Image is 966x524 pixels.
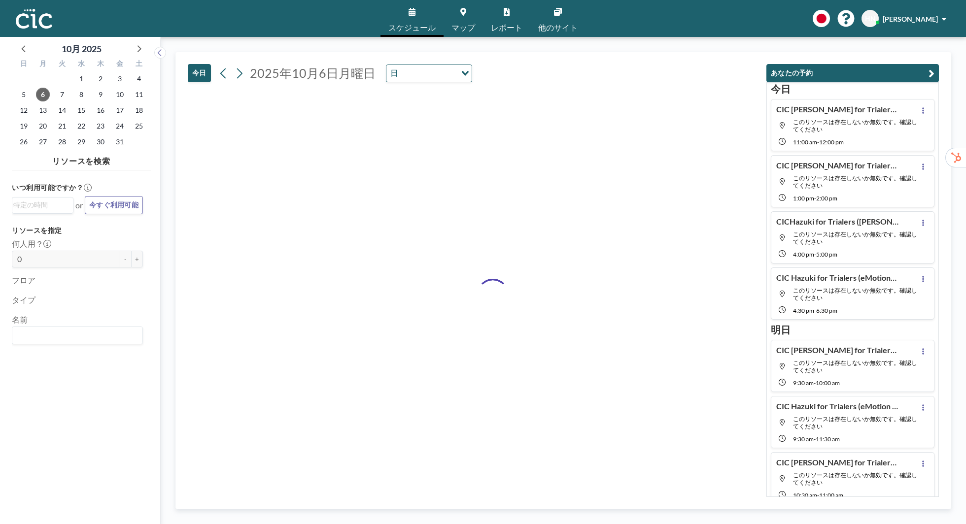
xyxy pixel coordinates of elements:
span: 2025年10月13日月曜日 [36,103,50,117]
h4: CIC [PERSON_NAME] for Trialers (フューチャー様)の予約 [776,458,899,467]
span: レポート [491,24,522,32]
span: 2025年10月17日金曜日 [113,103,127,117]
span: - [814,195,816,202]
div: Search for option [12,197,73,212]
span: 4:00 PM [793,251,814,258]
span: 2025年10月12日日曜日 [17,103,31,117]
div: 金 [110,58,129,71]
span: 2025年10月30日木曜日 [94,135,107,149]
span: - [814,435,816,443]
span: 2025年10月28日火曜日 [55,135,69,149]
span: このリソースは存在しないか無効です。確認してください [793,287,917,301]
span: このリソースは存在しないか無効です。確認してください [793,415,917,430]
button: - [119,251,131,267]
span: 2025年10月18日土曜日 [132,103,146,117]
input: Search for option [401,67,455,80]
label: タイプ [12,295,35,305]
span: 4:30 PM [793,307,814,314]
span: マップ [451,24,475,32]
span: 2025年10月5日日曜日 [17,88,31,101]
span: 2025年10月4日土曜日 [132,72,146,86]
span: - [814,379,816,387]
span: - [814,307,816,314]
h3: 明日 [771,324,934,336]
span: 今すぐ利用可能 [89,200,138,210]
span: 10:30 AM [793,491,817,499]
h3: 今日 [771,83,934,95]
div: 日 [14,58,34,71]
span: 2025年10月16日木曜日 [94,103,107,117]
span: 2025年10月23日木曜日 [94,119,107,133]
div: Search for option [386,65,472,82]
input: Search for option [13,199,68,210]
input: Search for option [13,329,137,342]
span: 2025年10月25日土曜日 [132,119,146,133]
label: フロア [12,275,35,285]
span: 2:00 PM [816,195,837,202]
span: [PERSON_NAME] [883,15,938,23]
span: 2025年10月27日月曜日 [36,135,50,149]
div: 月 [34,58,53,71]
span: 6:30 PM [816,307,837,314]
h4: CICHazuki for Trialers ([PERSON_NAME])の予約 [776,217,899,227]
span: 2025年10月15日水曜日 [74,103,88,117]
h4: CIC Hazuki for Trialers (eMotion Fleet様)の予約 [776,401,899,411]
span: 2025年10月10日金曜日 [113,88,127,101]
span: 10:00 AM [816,379,840,387]
span: - [817,491,819,499]
span: 9:30 AM [793,435,814,443]
span: 5:00 PM [816,251,837,258]
img: organization-logo [16,9,52,29]
div: 水 [72,58,91,71]
h3: リソースを指定 [12,226,143,235]
span: or [75,200,83,210]
span: - [814,251,816,258]
button: 今日 [188,64,211,82]
h4: CIC Hazuki for Trialers (eMotionFleet様)の予約 [776,273,899,283]
h4: CIC [PERSON_NAME] for Trialers (Help Tech様)の予約 [776,104,899,114]
span: 日 [388,67,400,80]
div: 10月 2025 [62,42,102,56]
span: 2025年10月9日木曜日 [94,88,107,101]
span: 2025年10月6日月曜日 [250,65,376,80]
span: 11:30 AM [816,435,840,443]
label: 名前 [12,315,28,325]
div: Search for option [12,327,142,344]
h4: リソースを検索 [12,152,151,166]
button: + [131,251,143,267]
span: このリソースは存在しないか無効です。確認してください [793,174,917,189]
span: 2025年10月20日月曜日 [36,119,50,133]
span: 1:00 PM [793,195,814,202]
span: 2025年10月14日火曜日 [55,103,69,117]
div: 土 [129,58,148,71]
span: 11:00 AM [819,491,843,499]
span: 2025年10月1日水曜日 [74,72,88,86]
span: HN [865,14,876,23]
span: - [817,138,819,146]
span: 2025年10月29日水曜日 [74,135,88,149]
span: スケジュール [388,24,436,32]
span: 2025年10月19日日曜日 [17,119,31,133]
span: 2025年10月21日火曜日 [55,119,69,133]
div: 木 [91,58,110,71]
span: このリソースは存在しないか無効です。確認してください [793,359,917,374]
span: 2025年10月2日木曜日 [94,72,107,86]
span: 2025年10月11日土曜日 [132,88,146,101]
button: 今すぐ利用可能 [85,196,143,214]
h4: CIC [PERSON_NAME] for Trialers (フューチャー様)の予約 [776,345,899,355]
span: 2025年10月24日金曜日 [113,119,127,133]
span: 2025年10月3日金曜日 [113,72,127,86]
span: このリソースは存在しないか無効です。確認してください [793,230,917,245]
span: 2025年10月26日日曜日 [17,135,31,149]
h4: CIC [PERSON_NAME] for Trialers (Help Tech様)の予約 [776,161,899,170]
div: 火 [53,58,72,71]
span: 2025年10月22日水曜日 [74,119,88,133]
span: 11:00 AM [793,138,817,146]
span: このリソースは存在しないか無効です。確認してください [793,118,917,133]
span: 9:30 AM [793,379,814,387]
span: 2025年10月8日水曜日 [74,88,88,101]
span: 2025年10月31日金曜日 [113,135,127,149]
label: 何人用？ [12,239,51,249]
span: このリソースは存在しないか無効です。確認してください [793,471,917,486]
button: あなたの予約 [766,64,939,82]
